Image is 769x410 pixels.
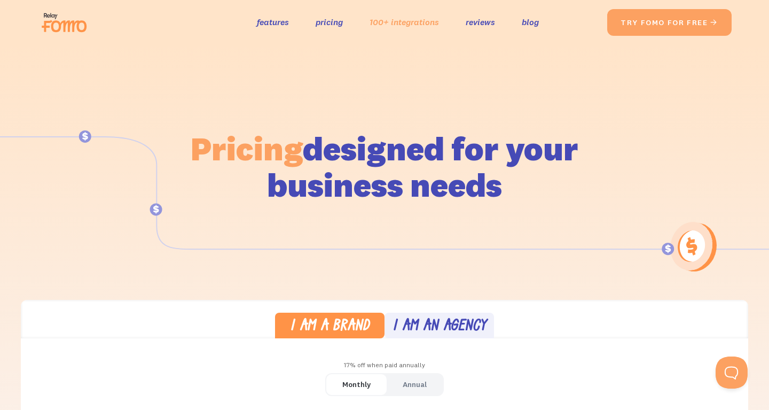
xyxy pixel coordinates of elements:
a: features [257,14,289,30]
span:  [710,18,718,27]
div: Annual [403,377,427,392]
a: blog [522,14,539,30]
a: reviews [466,14,495,30]
div: I am a brand [290,319,370,335]
div: Monthly [342,377,371,392]
a: pricing [316,14,343,30]
iframe: Toggle Customer Support [716,357,748,389]
span: Pricing [191,128,303,169]
h1: designed for your business needs [190,130,579,203]
a: 100+ integrations [370,14,439,30]
div: 17% off when paid annually [21,358,748,373]
a: try fomo for free [607,9,732,36]
div: I am an agency [393,319,486,335]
